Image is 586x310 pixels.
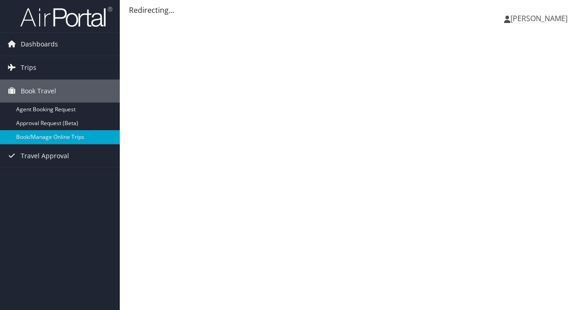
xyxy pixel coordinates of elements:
[21,80,56,103] span: Book Travel
[20,6,112,28] img: airportal-logo.png
[21,56,36,79] span: Trips
[21,33,58,56] span: Dashboards
[504,5,577,32] a: [PERSON_NAME]
[129,5,577,16] div: Redirecting...
[510,13,568,23] span: [PERSON_NAME]
[21,144,69,167] span: Travel Approval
